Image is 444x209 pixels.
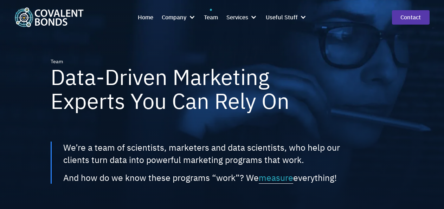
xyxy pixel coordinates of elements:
[51,65,338,113] h1: Data-Driven Marketing Experts You Can Rely On
[63,142,362,166] div: We’re a team of scientists, marketers and data scientists, who help our clients turn data into po...
[226,9,257,26] div: Services
[138,13,153,22] div: Home
[226,13,248,22] div: Services
[266,9,307,26] div: Useful Stuff
[204,13,218,22] div: Team
[14,7,84,27] a: home
[259,172,293,184] span: measure
[162,13,186,22] div: Company
[266,13,298,22] div: Useful Stuff
[138,9,153,26] a: Home
[392,10,430,25] a: contact
[409,175,444,209] iframe: Chat Widget
[204,9,218,26] a: Team
[51,58,63,65] div: Team
[162,9,195,26] div: Company
[63,172,337,184] div: And how do we know these programs “work”? We everything!
[14,7,84,27] img: Covalent Bonds White / Teal Logo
